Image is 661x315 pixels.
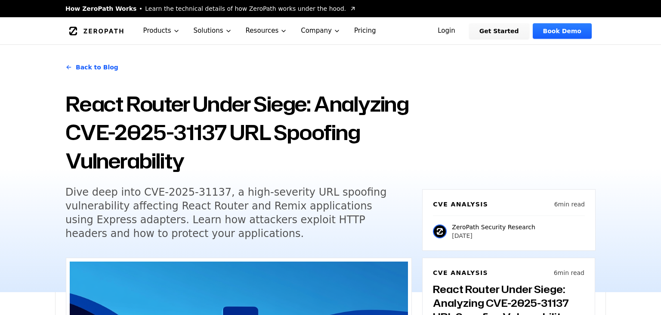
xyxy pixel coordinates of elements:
[452,231,535,240] p: [DATE]
[65,90,412,175] h1: React Router Under Siege: Analyzing CVE-2025-31137 URL Spoofing Vulnerability
[469,23,529,39] a: Get Started
[554,268,584,277] p: 6 min read
[187,17,239,44] button: Solutions
[65,185,396,240] h5: Dive deep into CVE-2025-31137, a high-severity URL spoofing vulnerability affecting React Router ...
[427,23,466,39] a: Login
[433,268,488,277] h6: CVE Analysis
[554,200,585,209] p: 6 min read
[452,223,535,231] p: ZeroPath Security Research
[533,23,592,39] a: Book Demo
[347,17,383,44] a: Pricing
[136,17,187,44] button: Products
[239,17,294,44] button: Resources
[65,4,356,13] a: How ZeroPath WorksLearn the technical details of how ZeroPath works under the hood.
[145,4,346,13] span: Learn the technical details of how ZeroPath works under the hood.
[433,200,488,209] h6: CVE Analysis
[65,4,136,13] span: How ZeroPath Works
[294,17,347,44] button: Company
[55,17,606,44] nav: Global
[65,55,118,79] a: Back to Blog
[433,225,447,238] img: ZeroPath Security Research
